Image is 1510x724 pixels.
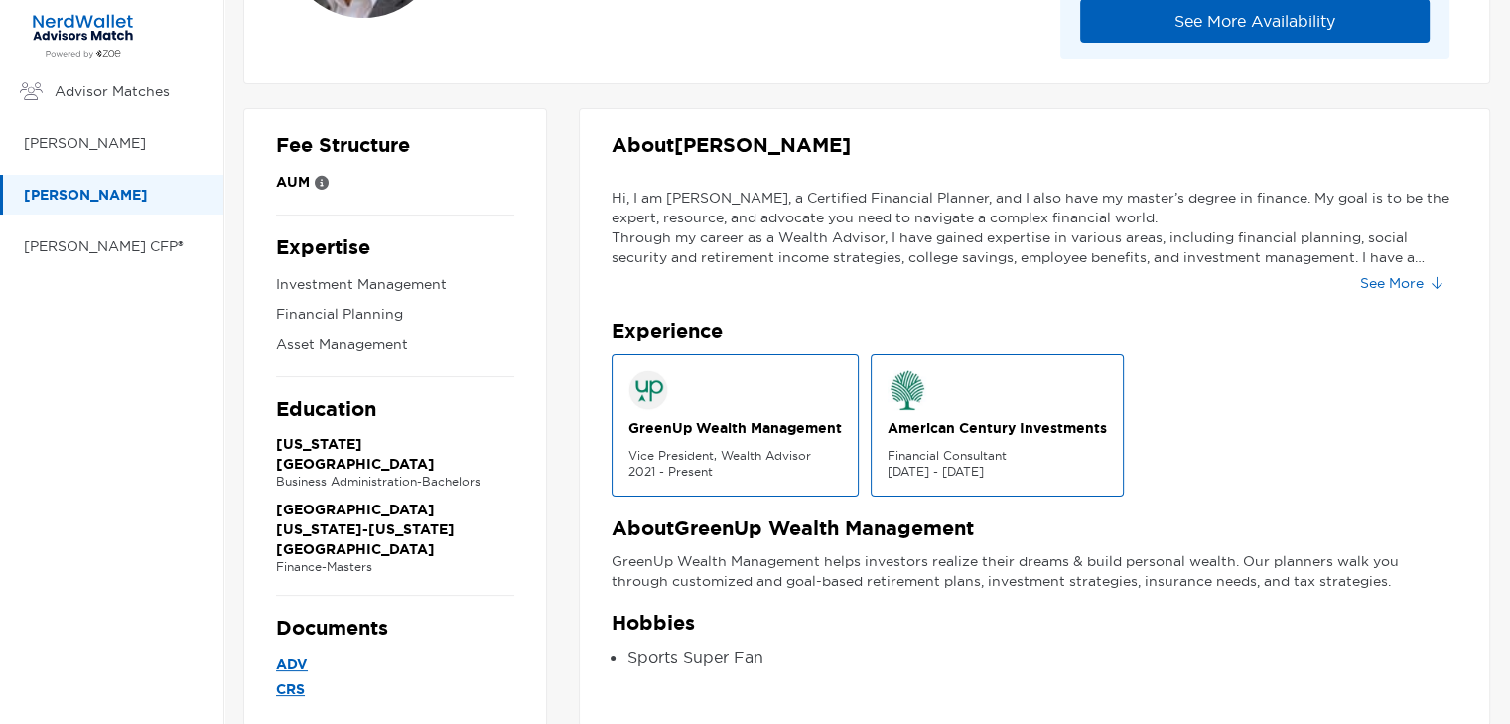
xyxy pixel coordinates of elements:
p: Experience [612,319,1457,344]
p: American Century Investments [888,418,1107,438]
a: ADV [276,652,514,677]
p: Fee Structure [276,133,514,158]
p: Vice President, Wealth Advisor [628,448,842,464]
img: Zoe Financial [24,13,142,59]
img: firm logo [888,370,927,410]
p: Documents [276,616,514,641]
p: [US_STATE][GEOGRAPHIC_DATA] [276,434,514,474]
p: GreenUp Wealth Management helps investors realize their dreams & build personal wealth. Our plann... [612,551,1457,591]
p: [PERSON_NAME] [24,131,204,156]
p: About [PERSON_NAME] [612,133,1457,158]
p: Hi, I am [PERSON_NAME], a Certified Financial Planner, and I also have my master’s degree in fina... [612,188,1457,227]
p: Hobbies [612,611,1457,636]
p: [PERSON_NAME] [24,183,204,208]
button: See More [1344,267,1457,299]
p: GreenUp Wealth Management [628,418,842,438]
p: 2021 - Present [628,464,842,480]
li: Sports Super Fan [627,646,1457,669]
p: AUM [276,170,310,195]
p: Through my career as a Wealth Advisor, I have gained expertise in various areas, including financ... [612,227,1457,267]
p: Financial Consultant [888,448,1107,464]
p: Investment Management [276,272,514,297]
p: About GreenUp Wealth Management [612,516,1457,541]
p: Expertise [276,235,514,260]
p: [GEOGRAPHIC_DATA][US_STATE]-[US_STATE][GEOGRAPHIC_DATA] [276,500,514,559]
p: [PERSON_NAME] CFP® [24,234,204,259]
p: Education [276,397,514,422]
p: [DATE] - [DATE] [888,464,1107,480]
a: CRS [276,677,514,702]
p: Advisor Matches [55,79,204,104]
img: firm logo [628,370,668,410]
p: Finance - Masters [276,559,514,575]
p: Financial Planning [276,302,514,327]
p: Asset Management [276,332,514,357]
p: Business Administration - Bachelors [276,474,514,490]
